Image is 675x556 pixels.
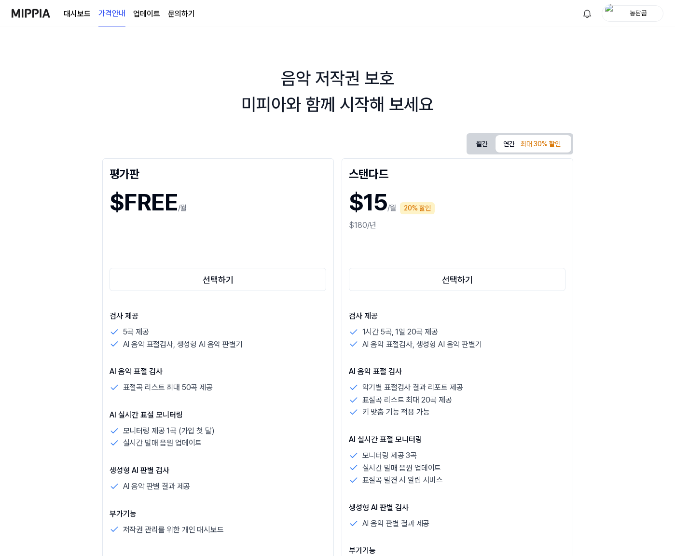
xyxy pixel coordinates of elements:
p: 모니터링 제공 1곡 (가입 첫 달) [123,425,215,437]
p: 모니터링 제공 3곡 [362,449,417,462]
p: AI 음악 표절 검사 [349,366,566,377]
p: 표절곡 발견 시 알림 서비스 [362,474,443,486]
p: 생성형 AI 판별 검사 [110,465,327,476]
p: AI 음악 판별 결과 제공 [362,517,430,530]
p: 실시간 발매 음원 업데이트 [362,462,441,474]
p: 표절곡 리스트 최대 20곡 제공 [362,394,452,406]
p: 저작권 관리를 위한 개인 대시보드 [123,524,224,536]
p: /월 [387,202,397,214]
div: 스탠다드 [349,166,566,181]
button: 선택하기 [110,268,327,291]
p: 실시간 발매 음원 업데이트 [123,437,202,449]
img: profile [605,4,617,23]
p: 생성형 AI 판별 검사 [349,502,566,514]
div: 농담곰 [620,8,657,18]
p: 부가기능 [110,508,327,520]
div: 평가판 [110,166,327,181]
a: 선택하기 [110,266,327,293]
div: 20% 할인 [400,202,435,214]
h1: $FREE [110,185,178,220]
a: 대시보드 [64,8,91,20]
p: 키 맞춤 기능 적용 가능 [362,406,430,418]
img: 알림 [581,8,593,19]
a: 선택하기 [349,266,566,293]
p: AI 음악 표절 검사 [110,366,327,377]
p: AI 음악 판별 결과 제공 [123,480,191,493]
p: 1시간 5곡, 1일 20곡 제공 [362,326,438,338]
p: /월 [178,202,187,214]
p: 검사 제공 [110,310,327,322]
p: AI 음악 표절검사, 생성형 AI 음악 판별기 [362,338,482,351]
div: 최대 30% 할인 [518,137,564,152]
p: 악기별 표절검사 결과 리포트 제공 [362,381,463,394]
button: 선택하기 [349,268,566,291]
a: 업데이트 [133,8,160,20]
p: 표절곡 리스트 최대 50곡 제공 [123,381,213,394]
h1: $15 [349,185,387,220]
button: 연간 [496,135,571,153]
p: 검사 제공 [349,310,566,322]
p: AI 실시간 표절 모니터링 [110,409,327,421]
div: $180/년 [349,220,566,231]
p: 5곡 제공 [123,326,149,338]
p: AI 실시간 표절 모니터링 [349,434,566,445]
a: 가격안내 [98,0,125,27]
button: profile농담곰 [602,5,663,22]
button: 월간 [468,135,496,153]
a: 문의하기 [168,8,195,20]
p: AI 음악 표절검사, 생성형 AI 음악 판별기 [123,338,243,351]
